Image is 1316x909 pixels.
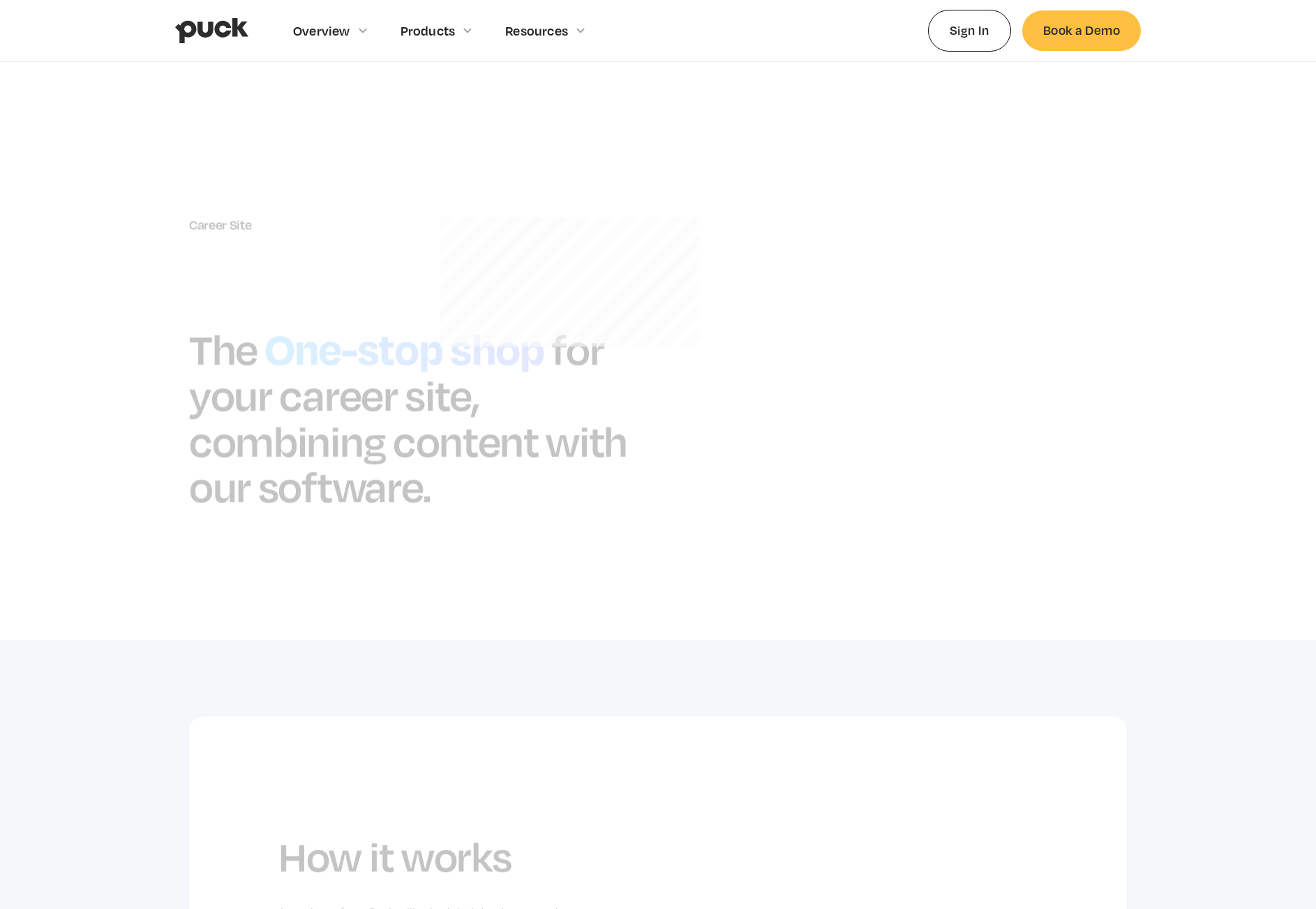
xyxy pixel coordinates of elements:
h1: for your career site, combining content with our software. [189,323,627,512]
h2: How it works [278,831,569,880]
a: Sign In [928,10,1011,51]
a: Book a Demo [1022,10,1141,50]
div: Products [401,23,456,38]
h1: The [189,323,257,375]
div: Resources [505,23,568,38]
div: Overview [293,23,350,38]
div: Career Site [189,217,630,233]
h1: One-stop shop [257,317,551,377]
